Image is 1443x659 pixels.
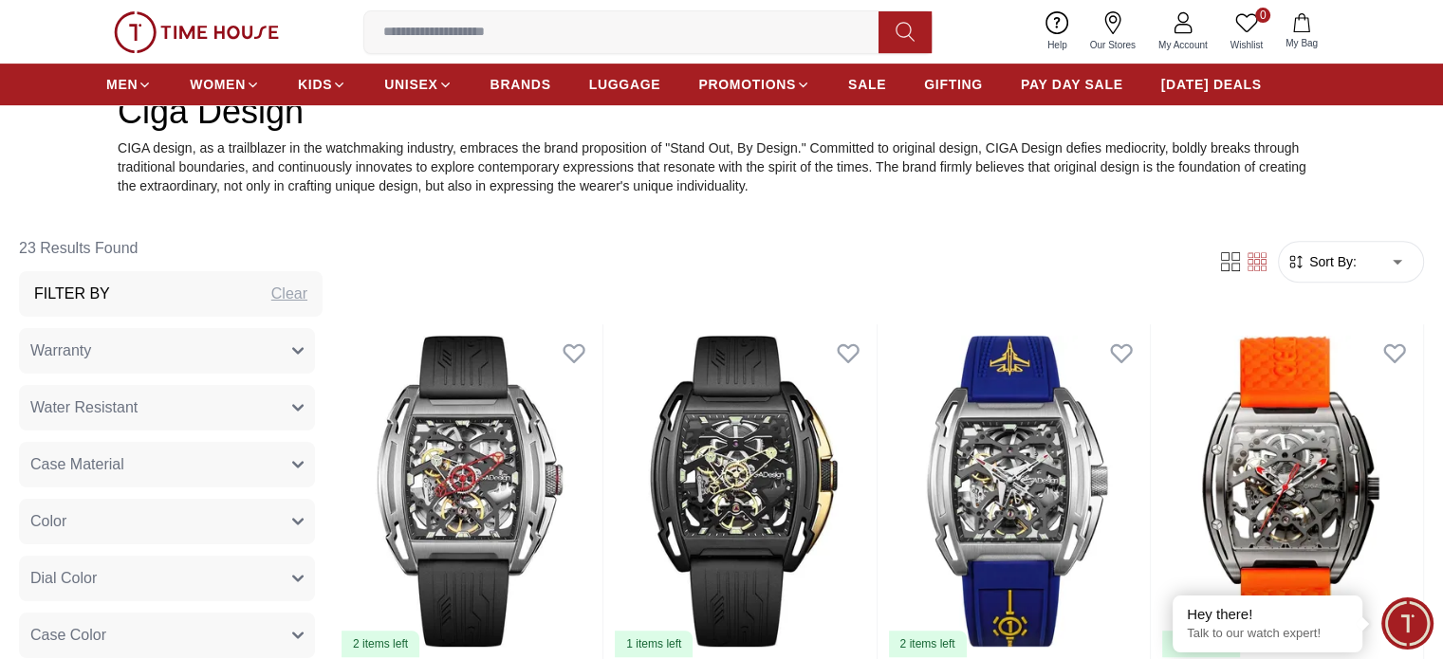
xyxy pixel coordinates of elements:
span: PROMOTIONS [698,75,796,94]
a: KIDS [298,67,346,101]
span: 0 [1255,8,1270,23]
h6: 23 Results Found [19,226,323,271]
img: Ciga Design Aircraft Carrier Men's Mechanical Black+Red+Gold+Multi Color Dial Watch - Z061-IPTI-W5BU [885,324,1150,658]
a: Our Stores [1079,8,1147,56]
div: Chat Widget [1381,597,1434,650]
img: Ciga Design Z Series Titanium Men's Mechanical Grey+Red+Multi Color Dial Watch - Z031-TITI-W15OG [1158,324,1423,658]
span: UNISEX [384,75,437,94]
a: Ciga Design Z Series Titanium Men's Mechanical Grey+Red+Multi Color Dial Watch - Z031-TITI-W15OG3... [1158,324,1423,658]
span: Case Material [30,453,124,476]
span: SALE [848,75,886,94]
div: 2 items left [889,631,967,657]
button: Dial Color [19,556,315,601]
a: BRANDS [490,67,551,101]
span: KIDS [298,75,332,94]
a: Ciga Design Aircraft Carrier Men's Mechanical Black+Red+Gold+Multi Color Dial Watch - Z061-IPTI-W... [885,324,1150,658]
button: Case Material [19,442,315,487]
span: Water Resistant [30,396,138,419]
span: My Bag [1278,36,1325,50]
button: Water Resistant [19,385,315,430]
button: Case Color [19,613,315,658]
a: GIFTING [924,67,983,101]
img: Ciga Design Z Series Exploration Men's Mechanical Black+Gold+Multi Color Dial Watch - Z062-BLGO-W5BK [611,324,876,658]
a: SALE [848,67,886,101]
img: ... [114,11,279,53]
span: [DATE] DEALS [1161,75,1262,94]
span: PAY DAY SALE [1021,75,1123,94]
h3: Filter By [34,283,110,305]
a: MEN [106,67,152,101]
span: Sort By: [1305,252,1357,271]
a: PAY DAY SALE [1021,67,1123,101]
a: Ciga Design Z Series Exploration Men's Mechanical Black+Gold+Multi Color Dial Watch - Z062-BLGO-W... [611,324,876,658]
span: GIFTING [924,75,983,94]
span: Case Color [30,624,106,647]
a: 0Wishlist [1219,8,1274,56]
span: Wishlist [1223,38,1270,52]
span: Our Stores [1082,38,1143,52]
button: Sort By: [1286,252,1357,271]
button: My Bag [1274,9,1329,54]
span: MEN [106,75,138,94]
p: Talk to our watch expert! [1187,626,1348,642]
div: 2 items left [342,631,419,657]
img: Ciga Design Z Series Exploration Men's Mechanical Grey+Red+Gold+Multi Color Dial Watch - Z062-SIS... [338,324,602,658]
a: WOMEN [190,67,260,101]
div: 1 items left [615,631,693,657]
a: LUGGAGE [589,67,661,101]
a: UNISEX [384,67,452,101]
span: WOMEN [190,75,246,94]
a: PROMOTIONS [698,67,810,101]
span: Help [1040,38,1075,52]
h2: Ciga Design [118,93,1325,131]
span: My Account [1151,38,1215,52]
span: BRANDS [490,75,551,94]
div: Clear [271,283,307,305]
div: 3 items left [1162,631,1240,657]
a: [DATE] DEALS [1161,67,1262,101]
button: Color [19,499,315,544]
span: Dial Color [30,567,97,590]
span: LUGGAGE [589,75,661,94]
button: Warranty [19,328,315,374]
a: Help [1036,8,1079,56]
span: Warranty [30,339,91,362]
span: Color [30,510,66,533]
span: CIGA design, as a trailblazer in the watchmaking industry, embraces the brand proposition of "Sta... [118,140,1306,193]
div: Hey there! [1187,605,1348,624]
